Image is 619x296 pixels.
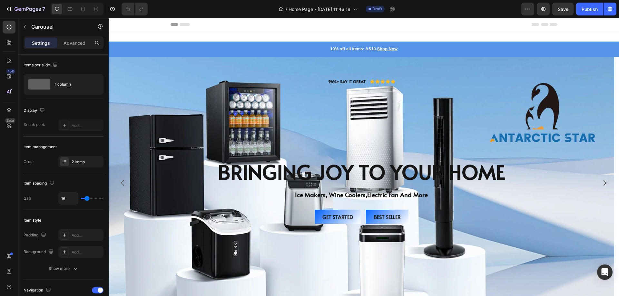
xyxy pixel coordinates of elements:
div: Show more [49,265,79,272]
input: Auto [59,193,78,204]
button: Get started [206,192,252,206]
div: Add... [72,233,102,238]
div: Undo/Redo [122,3,148,15]
div: Get started [214,196,244,202]
span: / [286,6,287,13]
div: 450 [6,69,15,74]
div: Display [24,106,46,115]
div: Sneak peek [24,122,45,128]
div: Padding [24,231,47,240]
span: Save [558,6,568,12]
div: Item style [24,217,41,223]
p: Carousel [31,23,86,31]
strong: 10% off all items: AS10. [221,28,268,33]
button: 7 [3,3,48,15]
button: Save [552,3,574,15]
div: Publish [582,6,598,13]
div: 1 column [55,77,94,92]
div: Gap [24,196,31,201]
h2: Bringing Joy to Your Home [64,143,441,164]
div: Beta [5,118,15,123]
div: Order [24,159,34,165]
button: Publish [576,3,603,15]
strong: ice makers, wine coolers,electric fan and more [186,172,319,181]
div: Navigation [24,286,52,295]
div: Item spacing [24,179,56,188]
div: Items per slide [24,61,59,70]
button: Carousel Next Arrow [487,156,505,174]
button: Best Seller [257,192,300,206]
div: Best Seller [265,196,292,202]
div: Open Intercom Messenger [597,264,613,280]
button: Carousel Back Arrow [5,156,23,174]
span: Home Page - [DATE] 11:46:18 [289,6,350,13]
div: 2 items [72,159,102,165]
div: Add... [72,249,102,255]
p: Settings [32,40,50,46]
span: Draft [372,6,382,12]
button: Show more [24,263,103,274]
p: 7 [42,5,45,13]
div: Item management [24,144,57,150]
p: Advanced [64,40,85,46]
a: Shop Now [268,28,289,33]
iframe: Design area [109,18,619,296]
p: 96%+ SAY IT GREAT [220,61,257,66]
div: Background [24,248,55,256]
